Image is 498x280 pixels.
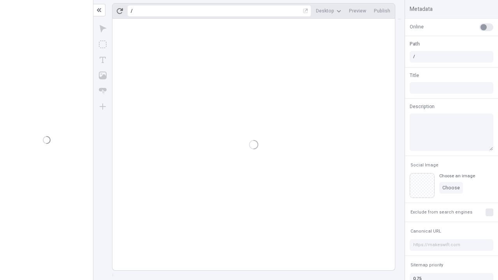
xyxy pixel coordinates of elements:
button: Canonical URL [409,227,443,236]
span: Publish [374,8,390,14]
button: Image [96,68,110,82]
button: Exclude from search engines [409,208,474,217]
button: Sitemap priority [409,261,445,270]
div: / [131,8,133,14]
button: Box [96,37,110,51]
span: Sitemap priority [410,262,443,268]
span: Canonical URL [410,228,441,234]
button: Text [96,53,110,67]
button: Publish [371,5,393,17]
span: Preview [349,8,366,14]
span: Online [410,23,424,30]
span: Description [410,103,435,110]
input: https://makeswift.com [410,239,493,251]
span: Choose [442,185,460,191]
button: Desktop [313,5,344,17]
button: Social Image [409,161,440,170]
span: Exclude from search engines [410,209,472,215]
div: Choose an image [439,173,475,179]
button: Button [96,84,110,98]
button: Preview [346,5,369,17]
span: Desktop [316,8,334,14]
button: Choose [439,182,463,194]
span: Path [410,40,420,47]
span: Social Image [410,162,438,168]
span: Title [410,72,419,79]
